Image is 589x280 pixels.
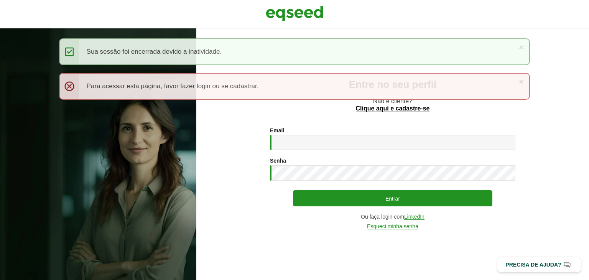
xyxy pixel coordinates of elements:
a: LinkedIn [404,214,424,220]
div: Sua sessão foi encerrada devido a inatividade. [59,38,530,65]
label: Email [270,128,284,133]
a: × [519,43,523,51]
div: Para acessar esta página, favor fazer login ou se cadastrar. [59,73,530,100]
button: Entrar [293,190,492,206]
a: Clique aqui e cadastre-se [356,105,430,112]
div: Ou faça login com [270,214,515,220]
a: Esqueci minha senha [367,224,418,229]
img: EqSeed Logo [266,4,323,23]
label: Senha [270,158,286,163]
a: × [519,77,523,86]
